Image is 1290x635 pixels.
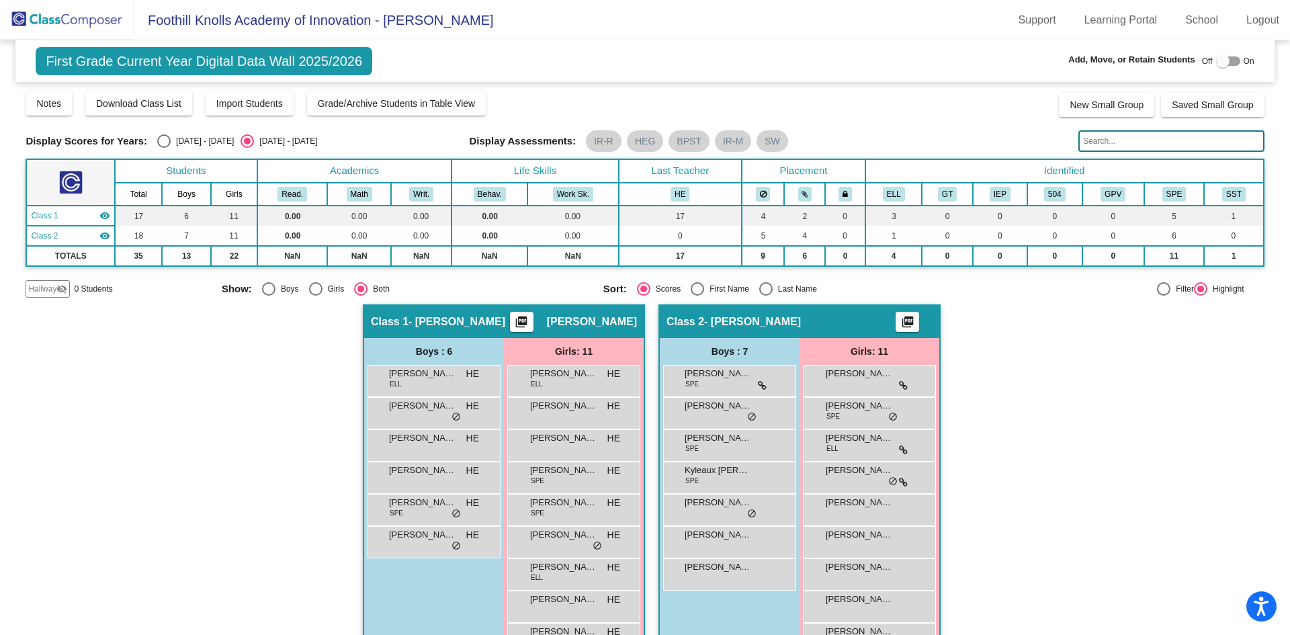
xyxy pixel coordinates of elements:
[1027,226,1082,246] td: 0
[826,443,838,454] span: ELL
[603,282,975,296] mat-radio-group: Select an option
[922,226,973,246] td: 0
[408,315,505,329] span: - [PERSON_NAME]
[206,91,294,116] button: Import Students
[619,206,742,226] td: 17
[451,541,461,552] span: do_not_disturb_alt
[318,98,476,109] span: Grade/Archive Students in Table View
[619,246,742,266] td: 17
[607,367,620,381] span: HE
[896,312,919,332] button: Print Students Details
[513,315,529,334] mat-icon: picture_as_pdf
[547,315,637,329] span: [PERSON_NAME]
[685,443,699,454] span: SPE
[26,206,115,226] td: Hannah Esparza - Mrs. Esparza
[757,130,788,152] mat-chip: SW
[277,187,307,202] button: Read.
[1202,55,1213,67] span: Off
[586,130,621,152] mat-chip: IR-R
[826,560,893,574] span: [PERSON_NAME]
[1204,183,1263,206] th: Student Success Team
[1162,187,1187,202] button: SPE
[1144,183,1204,206] th: Speech Only IEP
[162,183,211,206] th: Boys
[826,528,893,542] span: [PERSON_NAME]
[162,226,211,246] td: 7
[704,283,749,295] div: First Name
[747,509,757,519] span: do_not_disturb_alt
[1170,283,1194,295] div: Filter
[865,226,922,246] td: 1
[31,230,58,242] span: Class 2
[825,226,865,246] td: 0
[1082,226,1144,246] td: 0
[619,226,742,246] td: 0
[391,206,451,226] td: 0.00
[1044,187,1066,202] button: 504
[1204,246,1263,266] td: 1
[619,183,742,206] th: Hannah Esparza
[826,464,893,477] span: [PERSON_NAME]
[1008,9,1067,31] a: Support
[254,135,317,147] div: [DATE] - [DATE]
[211,183,257,206] th: Girls
[531,573,543,583] span: ELL
[747,412,757,423] span: do_not_disturb_alt
[134,9,494,31] span: Foothill Knolls Academy of Innovation - [PERSON_NAME]
[527,246,618,266] td: NaN
[1144,206,1204,226] td: 5
[685,379,699,389] span: SPE
[685,560,752,574] span: [PERSON_NAME]
[216,98,283,109] span: Import Students
[390,379,402,389] span: ELL
[784,183,825,206] th: Keep with students
[1101,187,1125,202] button: GPV
[922,183,973,206] th: Gifted and Talented
[1082,206,1144,226] td: 0
[715,130,751,152] mat-chip: IR-M
[162,206,211,226] td: 6
[451,206,527,226] td: 0.00
[1207,283,1244,295] div: Highlight
[619,159,742,183] th: Last Teacher
[466,528,479,542] span: HE
[527,206,618,226] td: 0.00
[504,338,644,365] div: Girls: 11
[530,464,597,477] span: [PERSON_NAME]
[1161,93,1264,117] button: Saved Small Group
[389,399,456,413] span: [PERSON_NAME]
[510,312,533,332] button: Print Students Details
[211,226,257,246] td: 11
[31,210,58,222] span: Class 1
[593,541,602,552] span: do_not_disturb_alt
[773,283,817,295] div: Last Name
[466,367,479,381] span: HE
[627,130,663,152] mat-chip: HEG
[327,206,391,226] td: 0.00
[26,135,147,147] span: Display Scores for Years:
[157,134,317,148] mat-radio-group: Select an option
[973,183,1027,206] th: Individualized Education Plan-SAI
[451,412,461,423] span: do_not_disturb_alt
[990,187,1010,202] button: IEP
[115,226,162,246] td: 18
[530,593,597,606] span: [PERSON_NAME]
[704,315,801,329] span: - [PERSON_NAME]
[322,283,345,295] div: Girls
[607,528,620,542] span: HE
[1059,93,1154,117] button: New Small Group
[938,187,957,202] button: GT
[973,226,1027,246] td: 0
[530,367,597,380] span: [PERSON_NAME]
[1236,9,1290,31] a: Logout
[685,496,752,509] span: [PERSON_NAME]
[553,187,593,202] button: Work Sk.
[389,496,456,509] span: [PERSON_NAME]
[531,508,544,518] span: SPE
[826,431,893,445] span: [PERSON_NAME]
[685,367,752,380] span: [PERSON_NAME]
[211,246,257,266] td: 22
[1070,99,1144,110] span: New Small Group
[826,367,893,380] span: [PERSON_NAME]
[825,183,865,206] th: Keep with teacher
